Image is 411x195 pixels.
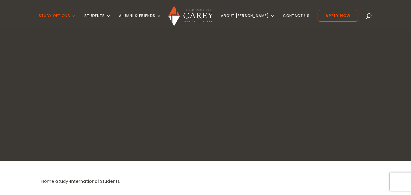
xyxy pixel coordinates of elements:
a: Apply Now [318,10,358,22]
a: Students [84,14,111,28]
a: About [PERSON_NAME] [221,14,275,28]
a: Alumni & Friends [119,14,162,28]
a: Contact Us [283,14,310,28]
a: Study [56,178,68,184]
span: International Students [70,178,120,184]
a: Home [41,178,54,184]
a: Study Options [39,14,76,28]
img: Carey Baptist College [168,6,213,26]
span: » » [41,178,120,184]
